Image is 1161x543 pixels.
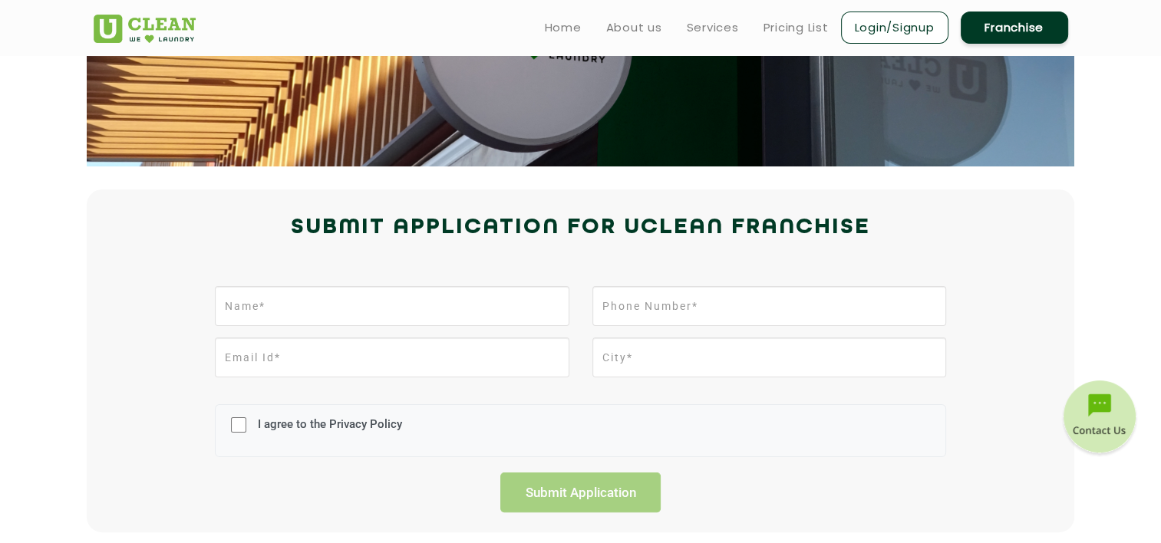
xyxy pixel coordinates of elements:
[592,337,946,377] input: City*
[1061,380,1138,457] img: contact-btn
[500,472,661,512] input: Submit Application
[961,12,1068,44] a: Franchise
[254,417,402,446] label: I agree to the Privacy Policy
[545,18,582,37] a: Home
[606,18,662,37] a: About us
[215,337,569,377] input: Email Id*
[592,286,946,326] input: Phone Number*
[94,15,196,43] img: UClean Laundry and Dry Cleaning
[687,18,739,37] a: Services
[841,12,948,44] a: Login/Signup
[764,18,829,37] a: Pricing List
[94,209,1068,246] h2: Submit Application for UCLEAN FRANCHISE
[215,286,569,326] input: Name*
